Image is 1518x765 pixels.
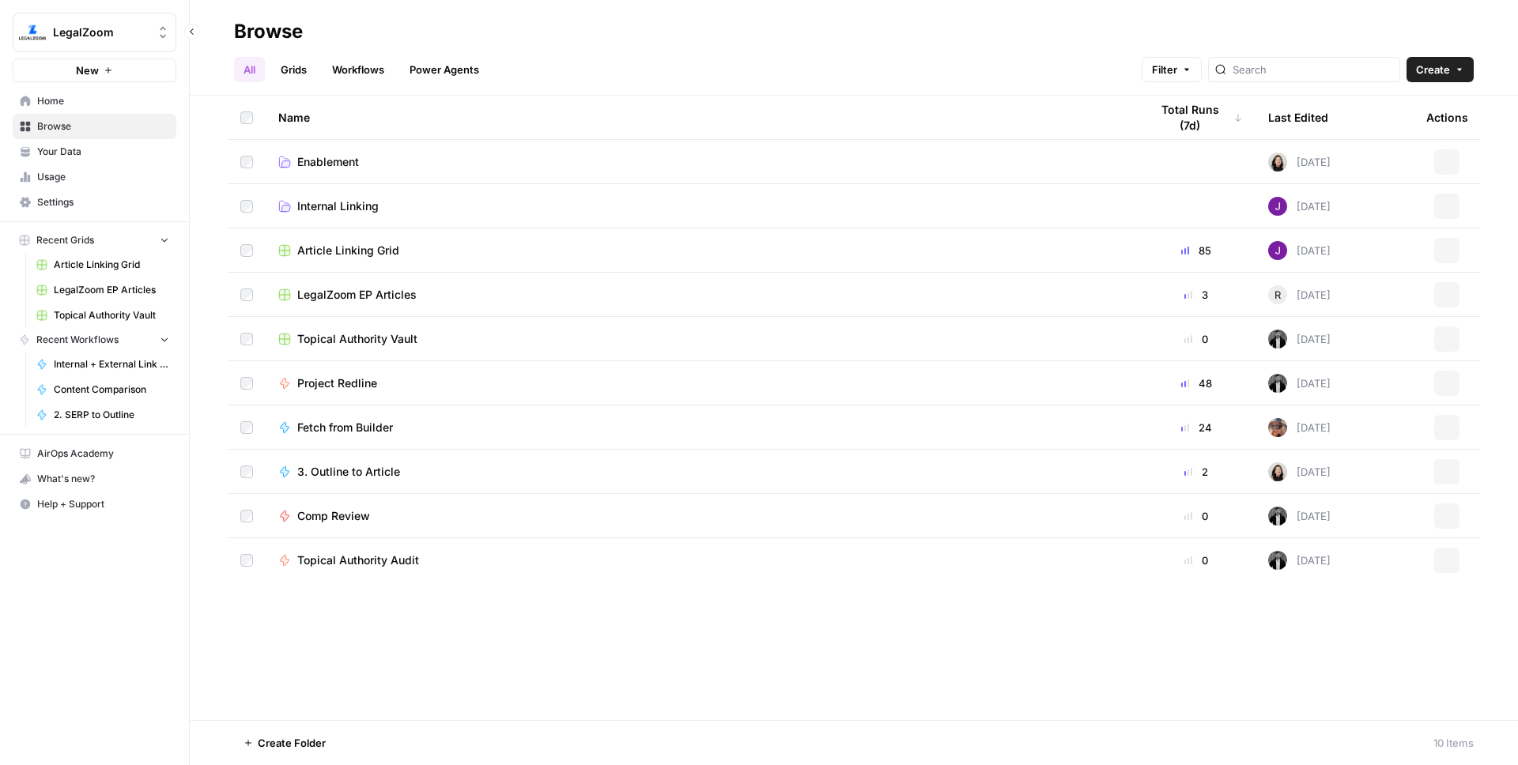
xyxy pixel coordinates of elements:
span: Browse [37,119,169,134]
span: Fetch from Builder [297,420,393,435]
div: 3 [1150,287,1243,303]
button: Workspace: LegalZoom [13,13,176,52]
img: agqtm212c27aeosmjiqx3wzecrl1 [1268,507,1287,526]
a: LegalZoom EP Articles [29,277,176,303]
div: [DATE] [1268,285,1331,304]
a: Usage [13,164,176,190]
button: Recent Grids [13,228,176,252]
div: Total Runs (7d) [1150,96,1243,139]
div: [DATE] [1268,551,1331,570]
div: 24 [1150,420,1243,435]
img: t5ef5oef8zpw1w4g2xghobes91mw [1268,462,1287,481]
a: Settings [13,190,176,215]
span: Internal Linking [297,198,379,214]
div: 0 [1150,552,1243,568]
a: 3. Outline to Article [278,464,1124,480]
span: Article Linking Grid [54,258,169,272]
div: 48 [1150,375,1243,391]
span: Comp Review [297,508,370,524]
a: Comp Review [278,508,1124,524]
span: Topical Authority Vault [297,331,417,347]
span: LegalZoom [53,24,149,40]
img: 6gbhizg75jsx2iigq51esfa73fel [1268,418,1287,437]
span: LegalZoom EP Articles [54,283,169,297]
span: Project Redline [297,375,377,391]
a: LegalZoom EP Articles [278,287,1124,303]
span: AirOps Academy [37,447,169,461]
span: Topical Authority Vault [54,308,169,322]
button: Create Folder [234,730,335,756]
span: Settings [37,195,169,209]
div: [DATE] [1268,374,1331,393]
span: Article Linking Grid [297,243,399,258]
span: Filter [1152,62,1177,77]
a: Workflows [323,57,394,82]
div: [DATE] [1268,197,1331,216]
div: Browse [234,19,303,44]
a: Your Data [13,139,176,164]
div: 0 [1150,331,1243,347]
a: Enablement [278,154,1124,170]
img: nj1ssy6o3lyd6ijko0eoja4aphzn [1268,241,1287,260]
input: Search [1233,62,1393,77]
span: R [1274,287,1281,303]
div: [DATE] [1268,153,1331,171]
span: Create [1416,62,1450,77]
a: Internal Linking [278,198,1124,214]
a: Topical Authority Vault [29,303,176,328]
a: AirOps Academy [13,441,176,466]
img: agqtm212c27aeosmjiqx3wzecrl1 [1268,551,1287,570]
span: Usage [37,170,169,184]
div: [DATE] [1268,241,1331,260]
button: Create [1407,57,1474,82]
a: Power Agents [400,57,489,82]
span: Recent Workflows [36,333,119,347]
span: LegalZoom EP Articles [297,287,417,303]
span: New [76,62,99,78]
div: Last Edited [1268,96,1328,139]
span: Internal + External Link Addition [54,357,169,371]
a: Content Comparison [29,377,176,402]
a: 2. SERP to Outline [29,402,176,428]
a: Topical Authority Vault [278,331,1124,347]
a: Internal + External Link Addition [29,352,176,377]
span: Enablement [297,154,359,170]
span: Create Folder [258,735,326,751]
img: t5ef5oef8zpw1w4g2xghobes91mw [1268,153,1287,171]
button: What's new? [13,466,176,492]
a: Grids [271,57,316,82]
span: 3. Outline to Article [297,464,400,480]
img: agqtm212c27aeosmjiqx3wzecrl1 [1268,330,1287,349]
div: 85 [1150,243,1243,258]
a: Topical Authority Audit [278,552,1124,568]
a: Home [13,89,176,114]
div: [DATE] [1268,462,1331,481]
div: [DATE] [1268,507,1331,526]
div: [DATE] [1268,418,1331,437]
a: Article Linking Grid [29,252,176,277]
div: Actions [1426,96,1468,139]
div: 2 [1150,464,1243,480]
div: 0 [1150,508,1243,524]
div: Name [278,96,1124,139]
a: Fetch from Builder [278,420,1124,435]
div: 10 Items [1433,735,1474,751]
span: Topical Authority Audit [297,552,419,568]
img: nj1ssy6o3lyd6ijko0eoja4aphzn [1268,197,1287,216]
span: 2. SERP to Outline [54,408,169,422]
button: New [13,58,176,82]
a: Project Redline [278,375,1124,391]
button: Recent Workflows [13,328,176,352]
span: Your Data [37,145,169,159]
span: Home [37,94,169,108]
button: Filter [1142,57,1202,82]
span: Content Comparison [54,382,169,397]
div: [DATE] [1268,330,1331,349]
button: Help + Support [13,492,176,517]
a: Article Linking Grid [278,243,1124,258]
img: agqtm212c27aeosmjiqx3wzecrl1 [1268,374,1287,393]
div: What's new? [13,467,176,491]
span: Help + Support [37,497,169,511]
a: Browse [13,114,176,139]
span: Recent Grids [36,233,94,247]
